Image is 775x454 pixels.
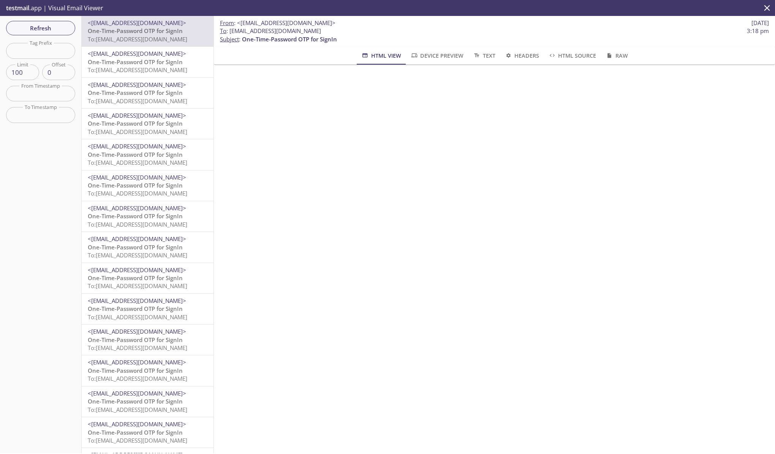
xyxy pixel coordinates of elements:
span: HTML Source [548,51,596,60]
span: One-Time-Password OTP for SignIn [88,89,183,96]
span: To: [EMAIL_ADDRESS][DOMAIN_NAME] [88,97,187,105]
span: One-Time-Password OTP for SignIn [88,305,183,312]
div: <[EMAIL_ADDRESS][DOMAIN_NAME]>One-Time-Password OTP for SignInTo:[EMAIL_ADDRESS][DOMAIN_NAME] [82,47,214,77]
span: <[EMAIL_ADDRESS][DOMAIN_NAME]> [88,173,186,181]
span: From [220,19,234,27]
span: To: [EMAIL_ADDRESS][DOMAIN_NAME] [88,282,187,290]
span: To: [EMAIL_ADDRESS][DOMAIN_NAME] [88,35,187,43]
div: <[EMAIL_ADDRESS][DOMAIN_NAME]>One-Time-Password OTP for SignInTo:[EMAIL_ADDRESS][DOMAIN_NAME] [82,201,214,232]
span: One-Time-Password OTP for SignIn [88,120,183,127]
span: HTML View [361,51,401,60]
div: <[EMAIL_ADDRESS][DOMAIN_NAME]>One-Time-Password OTP for SignInTo:[EMAIL_ADDRESS][DOMAIN_NAME] [82,139,214,170]
span: One-Time-Password OTP for SignIn [242,35,337,43]
span: To: [EMAIL_ADDRESS][DOMAIN_NAME] [88,251,187,259]
span: To: [EMAIL_ADDRESS][DOMAIN_NAME] [88,437,187,444]
div: <[EMAIL_ADDRESS][DOMAIN_NAME]>One-Time-Password OTP for SignInTo:[EMAIL_ADDRESS][DOMAIN_NAME] [82,109,214,139]
span: <[EMAIL_ADDRESS][DOMAIN_NAME]> [88,142,186,150]
span: To: [EMAIL_ADDRESS][DOMAIN_NAME] [88,406,187,413]
span: : [220,19,335,27]
p: : [220,27,769,43]
span: To: [EMAIL_ADDRESS][DOMAIN_NAME] [88,189,187,197]
span: To: [EMAIL_ADDRESS][DOMAIN_NAME] [88,66,187,74]
span: To: [EMAIL_ADDRESS][DOMAIN_NAME] [88,344,187,352]
span: Text [473,51,495,60]
span: One-Time-Password OTP for SignIn [88,151,183,158]
span: <[EMAIL_ADDRESS][DOMAIN_NAME]> [88,266,186,274]
span: <[EMAIL_ADDRESS][DOMAIN_NAME]> [88,50,186,57]
span: To: [EMAIL_ADDRESS][DOMAIN_NAME] [88,159,187,166]
div: <[EMAIL_ADDRESS][DOMAIN_NAME]>One-Time-Password OTP for SignInTo:[EMAIL_ADDRESS][DOMAIN_NAME] [82,78,214,108]
span: Refresh [12,23,69,33]
span: <[EMAIL_ADDRESS][DOMAIN_NAME]> [88,204,186,212]
div: <[EMAIL_ADDRESS][DOMAIN_NAME]>One-Time-Password OTP for SignInTo:[EMAIL_ADDRESS][DOMAIN_NAME] [82,263,214,293]
div: <[EMAIL_ADDRESS][DOMAIN_NAME]>One-Time-Password OTP for SignInTo:[EMAIL_ADDRESS][DOMAIN_NAME] [82,16,214,46]
span: Raw [605,51,628,60]
span: <[EMAIL_ADDRESS][DOMAIN_NAME]> [88,389,186,397]
span: One-Time-Password OTP for SignIn [88,58,183,66]
div: <[EMAIL_ADDRESS][DOMAIN_NAME]>One-Time-Password OTP for SignInTo:[EMAIL_ADDRESS][DOMAIN_NAME] [82,355,214,386]
span: To: [EMAIL_ADDRESS][DOMAIN_NAME] [88,313,187,321]
span: testmail [6,4,29,12]
div: <[EMAIL_ADDRESS][DOMAIN_NAME]>One-Time-Password OTP for SignInTo:[EMAIL_ADDRESS][DOMAIN_NAME] [82,232,214,262]
span: <[EMAIL_ADDRESS][DOMAIN_NAME]> [88,235,186,243]
span: One-Time-Password OTP for SignIn [88,243,183,251]
span: One-Time-Password OTP for SignIn [88,397,183,405]
span: <[EMAIL_ADDRESS][DOMAIN_NAME]> [88,358,186,366]
span: Headers [505,51,539,60]
span: To [220,27,226,35]
span: <[EMAIL_ADDRESS][DOMAIN_NAME]> [88,19,186,27]
span: <[EMAIL_ADDRESS][DOMAIN_NAME]> [237,19,335,27]
span: One-Time-Password OTP for SignIn [88,181,183,189]
span: One-Time-Password OTP for SignIn [88,336,183,344]
div: <[EMAIL_ADDRESS][DOMAIN_NAME]>One-Time-Password OTP for SignInTo:[EMAIL_ADDRESS][DOMAIN_NAME] [82,325,214,355]
span: <[EMAIL_ADDRESS][DOMAIN_NAME]> [88,420,186,428]
span: One-Time-Password OTP for SignIn [88,274,183,282]
span: [DATE] [751,19,769,27]
span: Subject [220,35,239,43]
span: <[EMAIL_ADDRESS][DOMAIN_NAME]> [88,297,186,304]
span: : [EMAIL_ADDRESS][DOMAIN_NAME] [220,27,321,35]
span: One-Time-Password OTP for SignIn [88,367,183,374]
div: <[EMAIL_ADDRESS][DOMAIN_NAME]>One-Time-Password OTP for SignInTo:[EMAIL_ADDRESS][DOMAIN_NAME] [82,294,214,324]
span: One-Time-Password OTP for SignIn [88,212,183,220]
span: To: [EMAIL_ADDRESS][DOMAIN_NAME] [88,375,187,382]
span: To: [EMAIL_ADDRESS][DOMAIN_NAME] [88,221,187,228]
span: One-Time-Password OTP for SignIn [88,429,183,436]
div: <[EMAIL_ADDRESS][DOMAIN_NAME]>One-Time-Password OTP for SignInTo:[EMAIL_ADDRESS][DOMAIN_NAME] [82,386,214,417]
div: <[EMAIL_ADDRESS][DOMAIN_NAME]>One-Time-Password OTP for SignInTo:[EMAIL_ADDRESS][DOMAIN_NAME] [82,417,214,448]
span: <[EMAIL_ADDRESS][DOMAIN_NAME]> [88,81,186,88]
span: One-Time-Password OTP for SignIn [88,27,183,35]
span: <[EMAIL_ADDRESS][DOMAIN_NAME]> [88,112,186,119]
span: 3:18 pm [747,27,769,35]
span: Device Preview [410,51,463,60]
button: Refresh [6,21,75,35]
span: To: [EMAIL_ADDRESS][DOMAIN_NAME] [88,128,187,136]
span: <[EMAIL_ADDRESS][DOMAIN_NAME]> [88,328,186,335]
div: <[EMAIL_ADDRESS][DOMAIN_NAME]>One-Time-Password OTP for SignInTo:[EMAIL_ADDRESS][DOMAIN_NAME] [82,170,214,201]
